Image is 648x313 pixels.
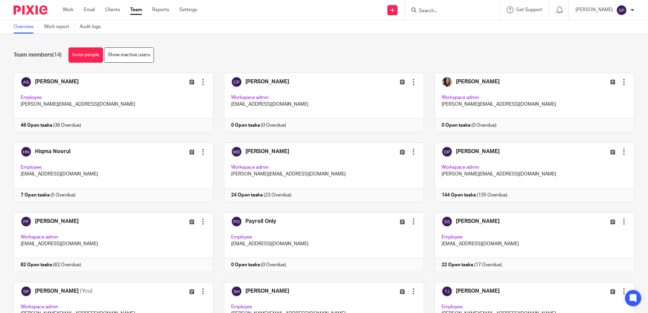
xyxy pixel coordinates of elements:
[52,52,62,58] span: (14)
[14,5,47,15] img: Pixie
[14,20,39,34] a: Overview
[80,20,106,34] a: Audit logs
[130,6,142,13] a: Team
[179,6,197,13] a: Settings
[104,47,154,63] a: Show inactive users
[616,5,627,16] img: svg%3E
[68,47,103,63] a: Invite people
[152,6,169,13] a: Reports
[84,6,95,13] a: Email
[575,6,613,13] p: [PERSON_NAME]
[44,20,75,34] a: Work report
[63,6,74,13] a: Work
[418,8,479,14] input: Search
[14,51,62,59] h1: Team members
[516,7,542,12] span: Get Support
[105,6,120,13] a: Clients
